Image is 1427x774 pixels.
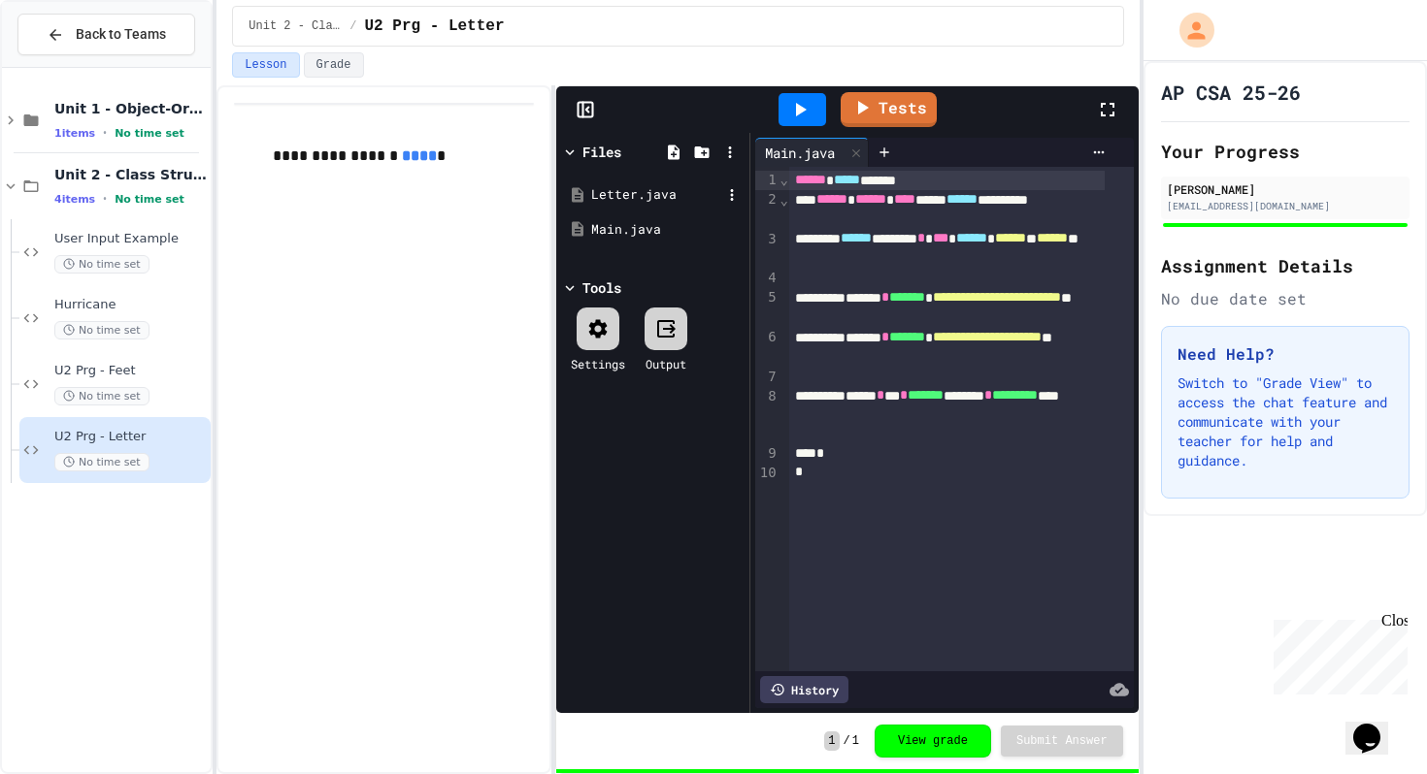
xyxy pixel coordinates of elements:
span: Unit 2 - Class Structure and Design [54,166,207,183]
span: No time set [115,127,184,140]
span: Submit Answer [1016,733,1108,749]
div: Output [646,355,686,372]
button: View grade [875,725,991,758]
span: 1 items [54,127,95,140]
div: 5 [755,288,780,328]
div: 2 [755,190,780,229]
div: 10 [755,464,780,483]
div: 8 [755,387,780,445]
span: Fold line [780,172,789,187]
span: Unit 2 - Class Structure and Design [249,18,342,34]
span: 1 [852,733,859,749]
iframe: chat widget [1345,696,1408,755]
span: 4 items [54,193,95,206]
div: 7 [755,368,780,387]
span: No time set [54,321,149,339]
span: No time set [54,255,149,274]
iframe: chat widget [1266,612,1408,694]
div: Main.java [755,138,869,167]
h2: Your Progress [1161,138,1410,165]
div: My Account [1159,8,1219,52]
span: Hurricane [54,297,207,313]
span: No time set [54,453,149,471]
div: [EMAIL_ADDRESS][DOMAIN_NAME] [1167,199,1404,213]
div: History [760,676,848,703]
span: U2 Prg - Letter [54,429,207,445]
div: Chat with us now!Close [8,8,134,123]
p: Switch to "Grade View" to access the chat feature and communicate with your teacher for help and ... [1178,373,1393,470]
div: Settings [571,355,625,372]
div: 1 [755,171,780,190]
h1: AP CSA 25-26 [1161,79,1301,106]
button: Submit Answer [1001,726,1123,757]
span: • [103,125,107,141]
span: / [844,733,850,749]
span: U2 Prg - Letter [365,15,505,38]
span: U2 Prg - Feet [54,363,207,379]
span: User Input Example [54,231,207,247]
div: Letter.java [591,185,721,205]
span: Back to Teams [76,24,166,45]
div: 9 [755,444,780,464]
div: No due date set [1161,287,1410,310]
button: Lesson [232,52,299,78]
div: Tools [582,277,621,298]
div: [PERSON_NAME] [1167,180,1404,198]
div: 6 [755,328,780,368]
div: 3 [755,230,780,270]
div: Main.java [755,143,845,163]
div: Files [582,142,621,162]
span: Unit 1 - Object-Oriented Programming [54,100,207,117]
button: Back to Teams [17,14,195,55]
h2: Assignment Details [1161,252,1410,279]
a: Tests [841,92,937,127]
div: Main.java [591,220,743,240]
span: / [349,18,356,34]
button: Grade [304,52,364,78]
span: No time set [115,193,184,206]
span: Fold line [780,192,789,208]
h3: Need Help? [1178,342,1393,366]
span: 1 [824,731,839,751]
span: • [103,191,107,207]
div: 4 [755,269,780,288]
span: No time set [54,387,149,405]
